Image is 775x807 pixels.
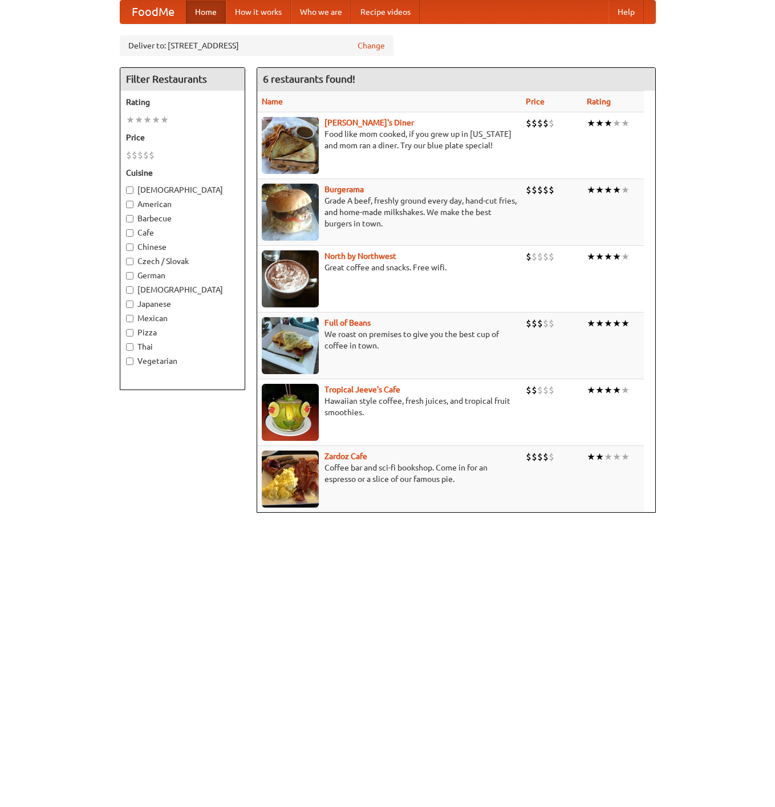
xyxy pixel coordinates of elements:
[126,313,239,324] label: Mexican
[226,1,291,23] a: How it works
[537,451,543,463] li: $
[324,452,367,461] a: Zardoz Cafe
[126,244,133,251] input: Chinese
[324,185,364,194] a: Burgerama
[126,215,133,222] input: Barbecue
[126,355,239,367] label: Vegetarian
[543,250,549,263] li: $
[537,250,543,263] li: $
[531,117,537,129] li: $
[612,317,621,330] li: ★
[126,329,133,336] input: Pizza
[324,318,371,327] b: Full of Beans
[126,358,133,365] input: Vegetarian
[612,451,621,463] li: ★
[595,250,604,263] li: ★
[351,1,420,23] a: Recipe videos
[126,186,133,194] input: [DEMOGRAPHIC_DATA]
[262,184,319,241] img: burgerama.jpg
[526,97,545,106] a: Price
[612,117,621,129] li: ★
[126,341,239,352] label: Thai
[143,113,152,126] li: ★
[526,384,531,396] li: $
[262,250,319,307] img: north.jpg
[595,451,604,463] li: ★
[126,201,133,208] input: American
[291,1,351,23] a: Who we are
[126,213,239,224] label: Barbecue
[137,149,143,161] li: $
[537,384,543,396] li: $
[587,384,595,396] li: ★
[531,317,537,330] li: $
[126,198,239,210] label: American
[126,256,239,267] label: Czech / Slovak
[595,384,604,396] li: ★
[549,184,554,196] li: $
[126,343,133,351] input: Thai
[126,258,133,265] input: Czech / Slovak
[126,167,239,179] h5: Cuisine
[132,149,137,161] li: $
[120,68,245,91] h4: Filter Restaurants
[587,250,595,263] li: ★
[604,250,612,263] li: ★
[587,97,611,106] a: Rating
[262,262,517,273] p: Great coffee and snacks. Free wifi.
[549,250,554,263] li: $
[262,462,517,485] p: Coffee bar and sci-fi bookshop. Come in for an espresso or a slice of our famous pie.
[135,113,143,126] li: ★
[126,272,133,279] input: German
[543,384,549,396] li: $
[621,117,630,129] li: ★
[526,117,531,129] li: $
[324,385,400,394] a: Tropical Jeeve's Cafe
[621,384,630,396] li: ★
[543,317,549,330] li: $
[358,40,385,51] a: Change
[126,327,239,338] label: Pizza
[126,286,133,294] input: [DEMOGRAPHIC_DATA]
[126,270,239,281] label: German
[126,113,135,126] li: ★
[126,284,239,295] label: [DEMOGRAPHIC_DATA]
[604,117,612,129] li: ★
[262,329,517,351] p: We roast on premises to give you the best cup of coffee in town.
[587,317,595,330] li: ★
[549,317,554,330] li: $
[526,451,531,463] li: $
[612,250,621,263] li: ★
[621,250,630,263] li: ★
[262,97,283,106] a: Name
[262,117,319,174] img: sallys.jpg
[126,315,133,322] input: Mexican
[543,451,549,463] li: $
[549,117,554,129] li: $
[263,74,355,84] ng-pluralize: 6 restaurants found!
[587,451,595,463] li: ★
[126,298,239,310] label: Japanese
[549,384,554,396] li: $
[324,252,396,261] a: North by Northwest
[531,184,537,196] li: $
[604,384,612,396] li: ★
[324,118,414,127] a: [PERSON_NAME]'s Diner
[120,35,393,56] div: Deliver to: [STREET_ADDRESS]
[612,384,621,396] li: ★
[587,184,595,196] li: ★
[262,317,319,374] img: beans.jpg
[604,451,612,463] li: ★
[531,451,537,463] li: $
[604,184,612,196] li: ★
[537,117,543,129] li: $
[595,117,604,129] li: ★
[621,184,630,196] li: ★
[262,195,517,229] p: Grade A beef, freshly ground every day, hand-cut fries, and home-made milkshakes. We make the bes...
[604,317,612,330] li: ★
[621,451,630,463] li: ★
